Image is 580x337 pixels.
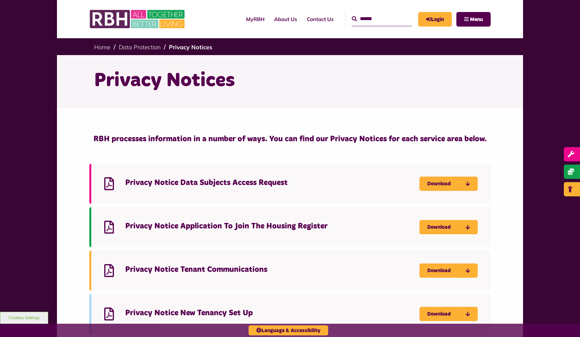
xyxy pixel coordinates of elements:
[456,12,491,27] button: Navigation
[418,12,452,27] a: MyRBH
[119,43,161,51] a: Data Protection
[241,10,269,28] a: MyRBH
[125,308,419,318] h4: Privacy Notice New Tenancy Set Up
[249,325,328,335] button: Language & Accessibility
[169,43,212,51] a: Privacy Notices
[94,43,110,51] a: Home
[302,10,339,28] a: Contact Us
[269,10,302,28] a: About Us
[125,221,419,231] h4: Privacy Notice Application To Join The Housing Register
[419,263,478,278] a: Download
[419,307,478,321] a: Download
[89,6,186,32] img: RBH
[419,220,478,234] a: Download
[125,265,419,275] h4: Privacy Notice Tenant Communications
[89,134,491,144] h4: RBH processes information in a number of ways. You can find our Privacy Notices for each service ...
[125,178,419,188] h4: Privacy Notice Data Subjects Access Request
[470,17,483,22] span: Menu
[94,68,486,93] h1: Privacy Notices
[419,177,478,191] a: Download
[551,308,580,337] iframe: Netcall Web Assistant for live chat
